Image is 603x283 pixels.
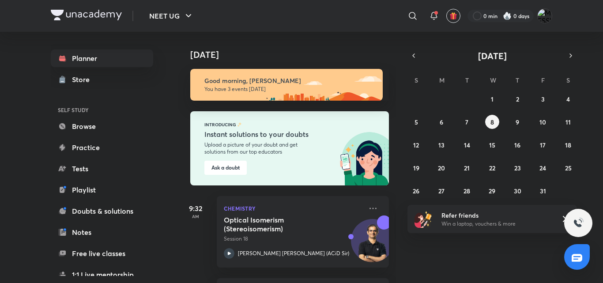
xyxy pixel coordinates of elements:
p: AM [178,214,213,219]
p: Session 18 [224,235,362,243]
abbr: October 1, 2025 [491,95,494,103]
button: October 25, 2025 [561,161,575,175]
p: You have 3 events [DATE] [204,86,375,93]
h4: [DATE] [190,49,398,60]
p: Chemistry [224,203,362,214]
span: [DATE] [478,50,507,62]
abbr: October 21, 2025 [464,164,470,172]
button: October 15, 2025 [485,138,499,152]
abbr: October 11, 2025 [565,118,571,126]
abbr: October 5, 2025 [415,118,418,126]
abbr: October 19, 2025 [413,164,419,172]
img: avatar [449,12,457,20]
abbr: October 6, 2025 [440,118,443,126]
abbr: October 12, 2025 [413,141,419,149]
abbr: October 27, 2025 [438,187,445,195]
h5: Instant solutions to your doubts [204,129,320,140]
abbr: October 30, 2025 [514,187,521,195]
button: October 4, 2025 [561,92,575,106]
button: October 27, 2025 [434,184,448,198]
h6: Good morning, [PERSON_NAME] [204,77,375,85]
button: October 24, 2025 [536,161,550,175]
button: October 14, 2025 [460,138,474,152]
a: Planner [51,49,153,67]
abbr: October 13, 2025 [438,141,445,149]
button: October 19, 2025 [409,161,423,175]
abbr: October 22, 2025 [489,164,495,172]
button: October 13, 2025 [434,138,448,152]
h6: SELF STUDY [51,102,153,117]
abbr: October 20, 2025 [438,164,445,172]
img: Company Logo [51,10,122,20]
abbr: October 23, 2025 [514,164,521,172]
p: Introducing [204,122,236,127]
img: Avatar [351,224,394,266]
button: October 31, 2025 [536,184,550,198]
a: Free live classes [51,245,153,262]
abbr: Sunday [415,76,418,84]
abbr: October 18, 2025 [565,141,571,149]
abbr: October 9, 2025 [516,118,519,126]
button: October 12, 2025 [409,138,423,152]
button: October 5, 2025 [409,115,423,129]
button: October 22, 2025 [485,161,499,175]
abbr: October 28, 2025 [464,187,470,195]
h5: 9:32 [178,203,213,214]
a: Notes [51,223,153,241]
a: Store [51,71,153,88]
p: Win a laptop, vouchers & more [441,220,550,228]
button: October 30, 2025 [510,184,524,198]
p: [PERSON_NAME] [PERSON_NAME] (ACiD Sir) [238,249,349,257]
a: Playlist [51,181,153,199]
button: October 16, 2025 [510,138,524,152]
abbr: October 17, 2025 [540,141,546,149]
abbr: Saturday [566,76,570,84]
button: NEET UG [144,7,199,25]
img: streak [503,11,512,20]
button: October 26, 2025 [409,184,423,198]
abbr: October 29, 2025 [489,187,495,195]
button: October 18, 2025 [561,138,575,152]
abbr: Friday [541,76,545,84]
a: Company Logo [51,10,122,23]
abbr: October 25, 2025 [565,164,572,172]
button: October 9, 2025 [510,115,524,129]
img: morning [190,69,383,101]
a: Tests [51,160,153,177]
a: Browse [51,117,153,135]
button: October 10, 2025 [536,115,550,129]
abbr: October 2, 2025 [516,95,519,103]
button: October 2, 2025 [510,92,524,106]
div: Store [72,74,95,85]
abbr: October 16, 2025 [514,141,520,149]
abbr: Wednesday [490,76,496,84]
abbr: October 24, 2025 [539,164,546,172]
a: Doubts & solutions [51,202,153,220]
button: October 7, 2025 [460,115,474,129]
button: October 21, 2025 [460,161,474,175]
img: referral [415,210,432,228]
abbr: October 4, 2025 [566,95,570,103]
h5: Optical Isomerism (Stereoisomerism) [224,215,334,233]
img: ttu [573,218,584,228]
button: October 23, 2025 [510,161,524,175]
abbr: Thursday [516,76,519,84]
abbr: October 14, 2025 [464,141,470,149]
abbr: October 8, 2025 [490,118,494,126]
img: feature [237,122,242,127]
abbr: Tuesday [465,76,469,84]
h6: Refer friends [441,211,550,220]
abbr: October 3, 2025 [541,95,545,103]
button: October 1, 2025 [485,92,499,106]
button: October 6, 2025 [434,115,448,129]
abbr: October 10, 2025 [539,118,546,126]
button: October 3, 2025 [536,92,550,106]
a: Practice [51,139,153,156]
button: October 17, 2025 [536,138,550,152]
button: [DATE] [420,49,565,62]
button: October 28, 2025 [460,184,474,198]
button: October 20, 2025 [434,161,448,175]
abbr: October 7, 2025 [465,118,468,126]
abbr: October 26, 2025 [413,187,419,195]
button: October 29, 2025 [485,184,499,198]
